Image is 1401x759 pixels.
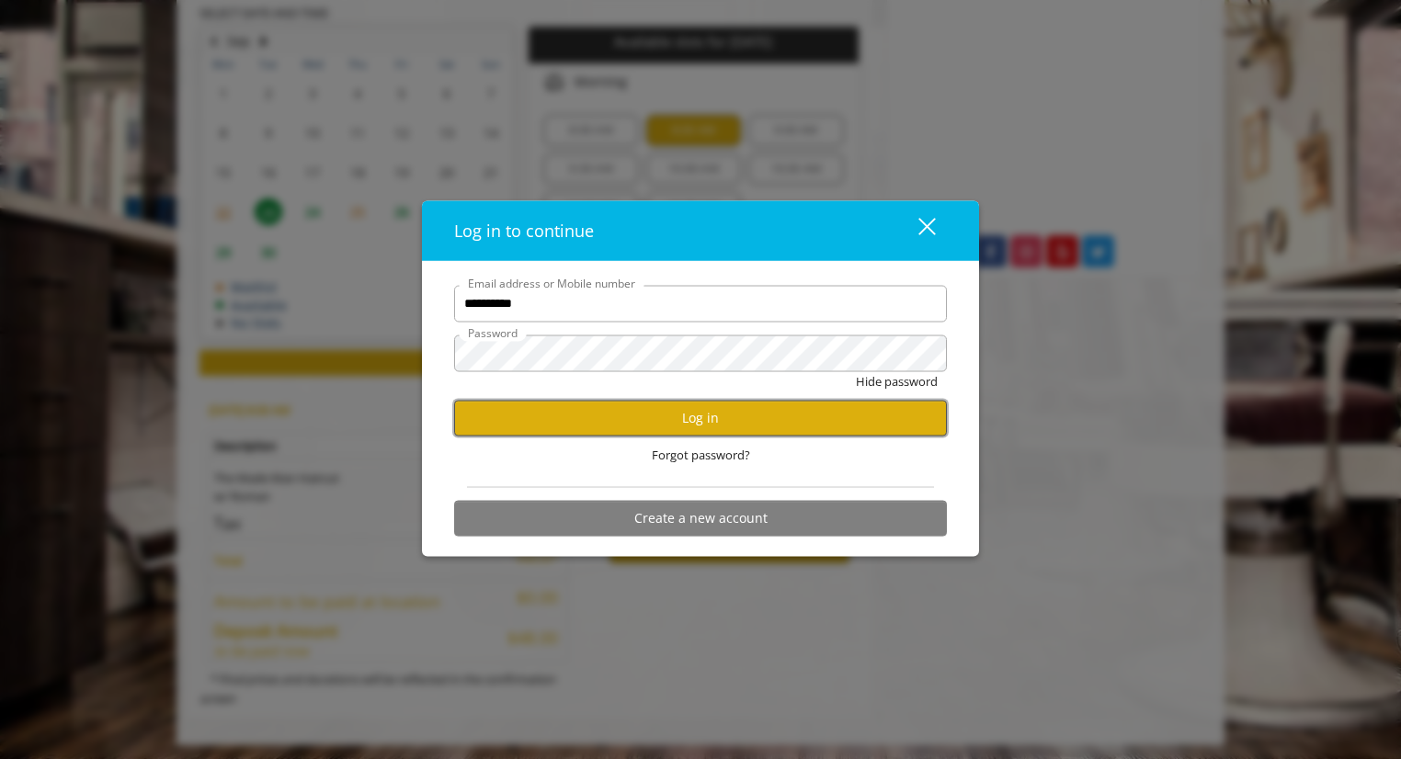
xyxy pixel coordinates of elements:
[884,211,947,249] button: close dialog
[856,371,938,391] button: Hide password
[454,500,947,536] button: Create a new account
[454,219,594,241] span: Log in to continue
[459,323,527,341] label: Password
[454,400,947,436] button: Log in
[454,334,947,371] input: Password
[897,217,934,244] div: close dialog
[459,274,644,291] label: Email address or Mobile number
[652,445,750,464] span: Forgot password?
[454,285,947,322] input: Email address or Mobile number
